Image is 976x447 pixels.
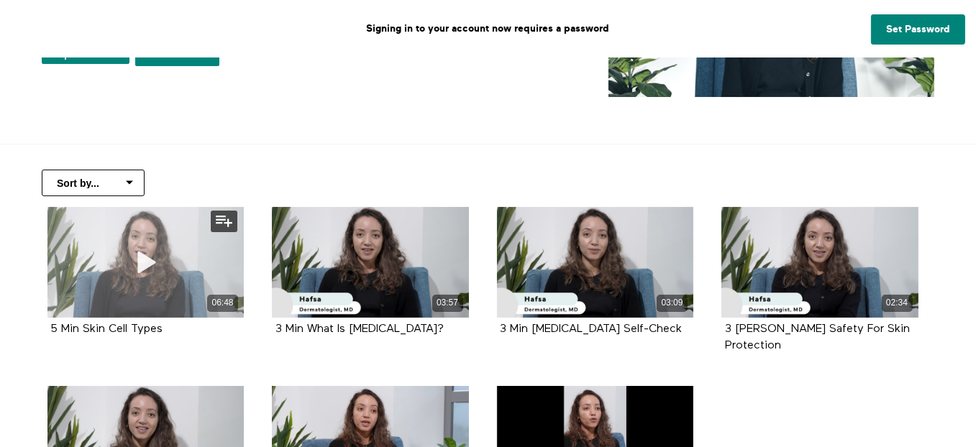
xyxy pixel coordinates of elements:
[47,207,245,318] a: 5 Min Skin Cell Types 06:48
[882,295,913,311] div: 02:34
[725,323,910,351] a: 3 [PERSON_NAME] Safety For Skin Protection
[51,323,163,334] a: 5 Min Skin Cell Types
[501,323,683,335] strong: 3 Min Skin Cancer Self-Check
[721,207,918,318] a: 3 Min Sun Safety For Skin Protection 02:34
[207,295,238,311] div: 06:48
[725,323,910,351] strong: 3 Min Sun Safety For Skin Protection
[11,11,965,47] p: Signing in to your account now requires a password
[497,207,694,318] a: 3 Min Skin Cancer Self-Check 03:09
[211,211,237,232] button: Add to my list
[501,323,683,334] a: 3 Min [MEDICAL_DATA] Self-Check
[51,323,163,335] strong: 5 Min Skin Cell Types
[871,14,965,45] a: Set Password
[657,295,688,311] div: 03:09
